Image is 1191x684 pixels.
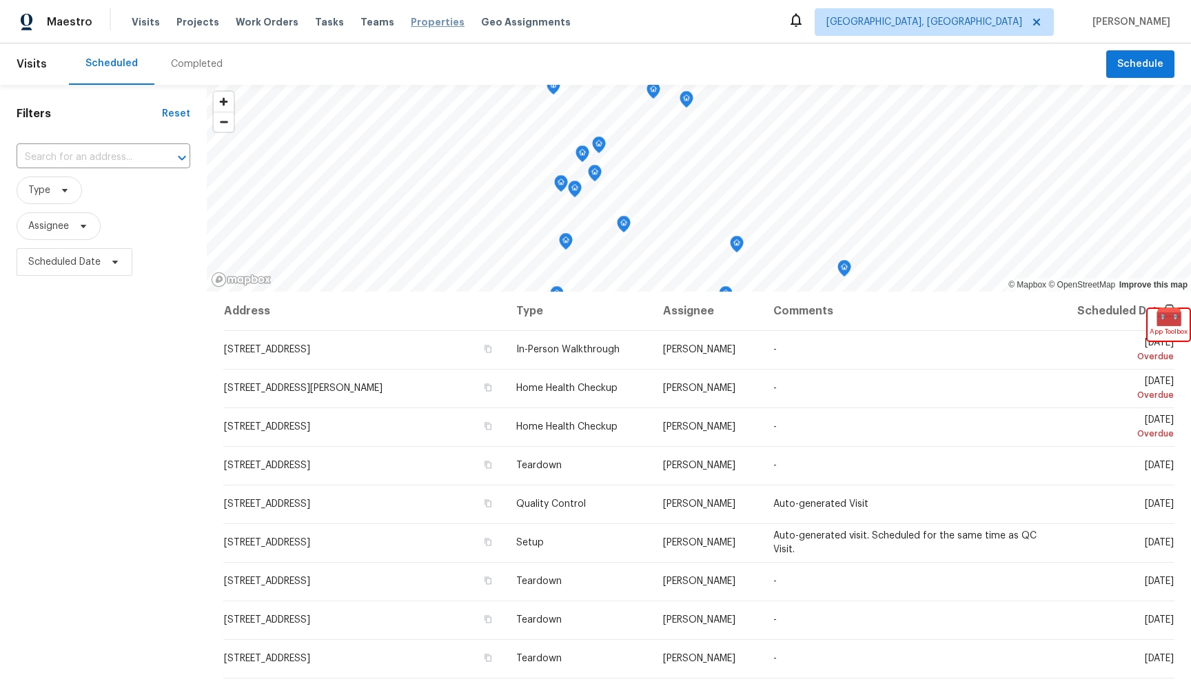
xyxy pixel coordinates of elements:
[223,292,505,330] th: Address
[663,615,735,625] span: [PERSON_NAME]
[773,531,1037,554] span: Auto-generated visit. Scheduled for the same time as QC Visit.
[516,499,586,509] span: Quality Control
[773,345,777,354] span: -
[1059,427,1174,441] div: Overdue
[224,615,310,625] span: [STREET_ADDRESS]
[663,576,735,586] span: [PERSON_NAME]
[207,85,1191,292] canvas: Map
[28,255,101,269] span: Scheduled Date
[516,461,562,470] span: Teardown
[680,91,693,112] div: Map marker
[360,15,394,29] span: Teams
[1048,280,1115,290] a: OpenStreetMap
[1059,338,1174,363] span: [DATE]
[1008,280,1046,290] a: Mapbox
[1148,309,1190,341] div: 🧰App Toolbox
[773,654,777,663] span: -
[224,654,310,663] span: [STREET_ADDRESS]
[773,576,777,586] span: -
[1059,376,1174,402] span: [DATE]
[1106,50,1174,79] button: Schedule
[315,17,344,27] span: Tasks
[224,576,310,586] span: [STREET_ADDRESS]
[214,92,234,112] button: Zoom in
[224,499,310,509] span: [STREET_ADDRESS]
[224,345,310,354] span: [STREET_ADDRESS]
[550,286,564,308] div: Map marker
[132,15,160,29] span: Visits
[663,383,735,393] span: [PERSON_NAME]
[482,574,494,587] button: Copy Address
[224,538,310,547] span: [STREET_ADDRESS]
[1145,615,1174,625] span: [DATE]
[214,112,234,132] span: Zoom out
[85,57,138,70] div: Scheduled
[1150,325,1188,339] span: App Toolbox
[28,219,69,233] span: Assignee
[773,499,868,509] span: Auto-generated Visit
[826,15,1022,29] span: [GEOGRAPHIC_DATA], [GEOGRAPHIC_DATA]
[1117,56,1163,73] span: Schedule
[172,148,192,168] button: Open
[663,345,735,354] span: [PERSON_NAME]
[1059,415,1174,441] span: [DATE]
[17,107,162,121] h1: Filters
[211,272,272,288] a: Mapbox homepage
[482,652,494,664] button: Copy Address
[663,654,735,663] span: [PERSON_NAME]
[773,615,777,625] span: -
[482,343,494,355] button: Copy Address
[762,292,1048,330] th: Comments
[482,420,494,432] button: Copy Address
[719,286,733,308] div: Map marker
[773,461,777,470] span: -
[588,165,602,186] div: Map marker
[516,422,618,432] span: Home Health Checkup
[773,383,777,393] span: -
[482,381,494,394] button: Copy Address
[47,15,92,29] span: Maestro
[224,383,383,393] span: [STREET_ADDRESS][PERSON_NAME]
[837,260,851,281] div: Map marker
[663,461,735,470] span: [PERSON_NAME]
[1048,292,1174,330] th: Scheduled Date ↑
[17,147,152,168] input: Search for an address...
[647,82,660,103] div: Map marker
[1148,309,1190,323] span: 🧰
[171,57,223,71] div: Completed
[554,175,568,197] div: Map marker
[663,422,735,432] span: [PERSON_NAME]
[505,292,652,330] th: Type
[652,292,762,330] th: Assignee
[516,576,562,586] span: Teardown
[1145,538,1174,547] span: [DATE]
[28,183,50,197] span: Type
[1145,654,1174,663] span: [DATE]
[516,383,618,393] span: Home Health Checkup
[516,654,562,663] span: Teardown
[663,499,735,509] span: [PERSON_NAME]
[1145,499,1174,509] span: [DATE]
[547,78,560,99] div: Map marker
[224,461,310,470] span: [STREET_ADDRESS]
[516,538,544,547] span: Setup
[224,422,310,432] span: [STREET_ADDRESS]
[1145,576,1174,586] span: [DATE]
[17,49,47,79] span: Visits
[176,15,219,29] span: Projects
[730,236,744,257] div: Map marker
[1059,350,1174,363] div: Overdue
[773,422,777,432] span: -
[617,216,631,237] div: Map marker
[481,15,571,29] span: Geo Assignments
[1119,280,1188,290] a: Improve this map
[663,538,735,547] span: [PERSON_NAME]
[162,107,190,121] div: Reset
[411,15,465,29] span: Properties
[482,536,494,548] button: Copy Address
[516,345,620,354] span: In-Person Walkthrough
[1145,461,1174,470] span: [DATE]
[559,233,573,254] div: Map marker
[576,145,589,167] div: Map marker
